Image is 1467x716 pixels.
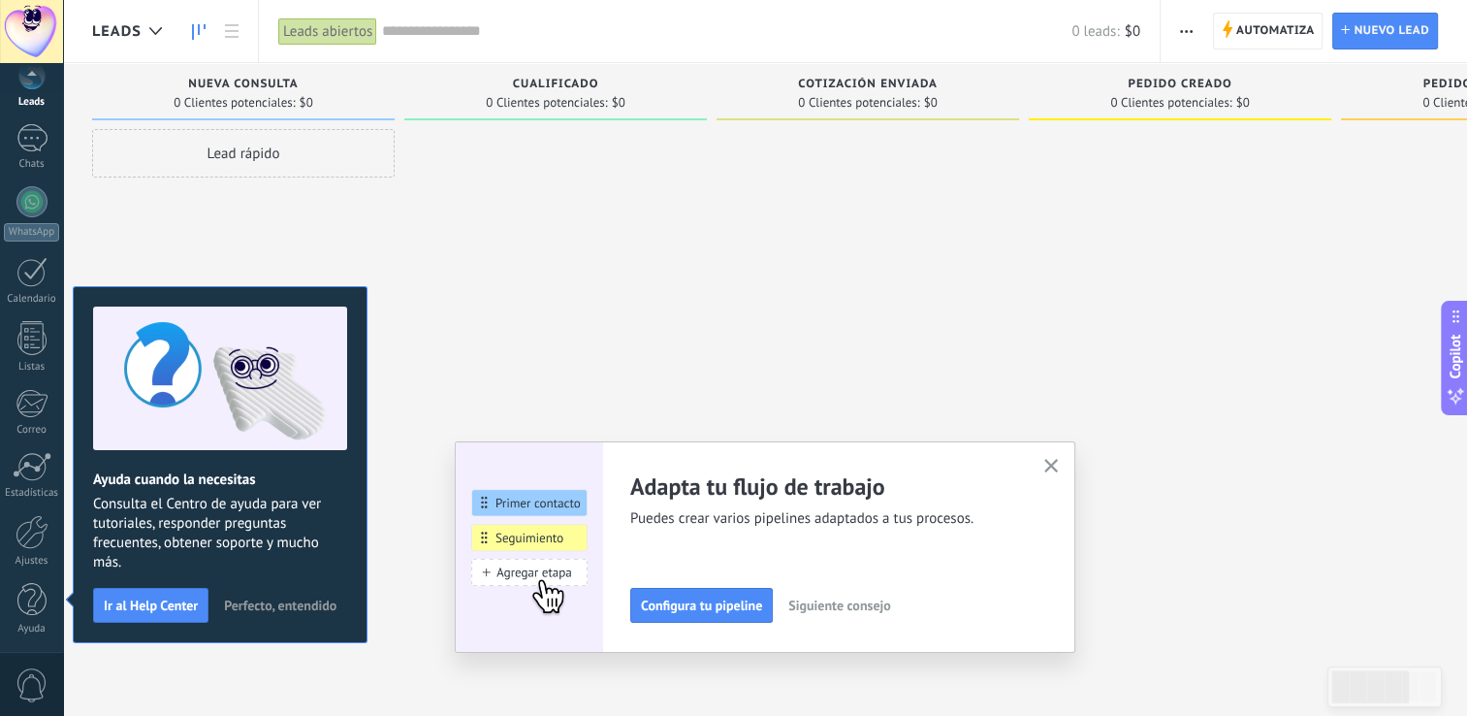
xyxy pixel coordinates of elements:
h2: Ayuda cuando la necesitas [93,471,347,489]
div: Lead rápido [92,129,395,178]
span: Nuevo lead [1354,14,1429,49]
span: Cotización enviada [798,78,938,91]
span: Configura tu pipeline [641,599,762,612]
div: Ajustes [4,555,60,568]
span: Perfecto, entendido [224,599,336,612]
span: $0 [612,97,625,109]
a: Lista [215,13,248,50]
span: $0 [300,97,313,109]
span: 0 Clientes potenciales: [798,97,919,109]
button: Perfecto, entendido [215,591,345,620]
a: Automatiza [1213,13,1323,49]
button: Más [1172,13,1200,49]
div: Nueva consulta [102,78,385,94]
span: Consulta el Centro de ayuda para ver tutoriales, responder preguntas frecuentes, obtener soporte ... [93,495,347,572]
span: 0 leads: [1071,22,1119,41]
h2: Adapta tu flujo de trabajo [630,472,1020,502]
div: Chats [4,158,60,171]
button: Configura tu pipeline [630,588,773,623]
span: Puedes crear varios pipelines adaptados a tus procesos. [630,509,1020,529]
span: Automatiza [1236,14,1315,49]
a: Nuevo lead [1332,13,1438,49]
div: Calendario [4,293,60,306]
span: $0 [924,97,938,109]
span: 0 Clientes potenciales: [174,97,295,109]
button: Ir al Help Center [93,588,208,623]
span: 0 Clientes potenciales: [486,97,607,109]
div: Listas [4,361,60,374]
div: Cualificado [414,78,697,94]
div: Leads abiertos [278,17,377,46]
span: Nueva consulta [188,78,298,91]
div: Pedido creado [1038,78,1322,94]
div: Leads [4,96,60,109]
button: Siguiente consejo [780,591,899,620]
span: Pedido creado [1128,78,1231,91]
div: Ayuda [4,623,60,635]
div: Correo [4,424,60,437]
div: Estadísticas [4,487,60,500]
span: Copilot [1446,335,1465,379]
span: $0 [1236,97,1250,109]
span: Leads [92,22,142,41]
span: Cualificado [513,78,599,91]
span: Siguiente consejo [788,599,890,612]
a: Leads [182,13,215,50]
div: WhatsApp [4,223,59,242]
span: 0 Clientes potenciales: [1110,97,1231,109]
span: Ir al Help Center [104,599,198,612]
span: $0 [1125,22,1140,41]
div: Cotización enviada [726,78,1009,94]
